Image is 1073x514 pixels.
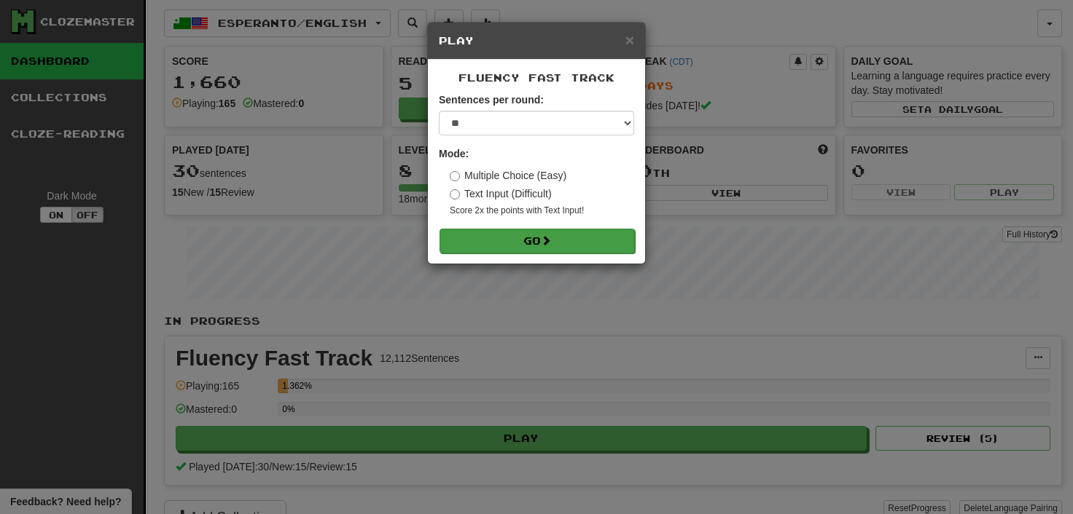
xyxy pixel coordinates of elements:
[625,31,634,48] span: ×
[450,189,460,199] input: Text Input (Difficult)
[439,92,544,107] label: Sentences per round:
[440,229,635,253] button: Go
[439,33,634,48] h5: Play
[450,171,460,181] input: Multiple Choice (Easy)
[450,186,552,201] label: Text Input (Difficult)
[459,71,614,84] span: Fluency Fast Track
[450,168,566,183] label: Multiple Choice (Easy)
[439,148,469,159] strong: Mode:
[625,32,634,47] button: Close
[450,205,634,217] small: Score 2x the points with Text Input !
